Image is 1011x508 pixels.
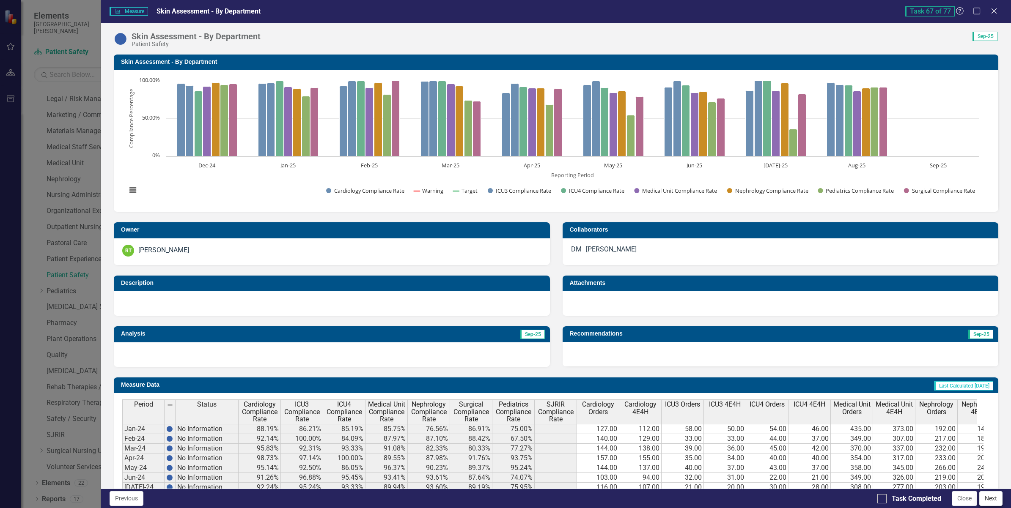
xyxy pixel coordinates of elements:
path: Dec-24, 96.3963964. Cardiology Compliance Rate. [177,84,185,156]
span: Surgical Compliance Rate [452,401,490,423]
td: 31.00 [704,473,746,483]
path: Apr-25, 96.2962963. ICU3 Compliance Rate. [511,84,519,156]
span: Nephrology Orders [917,401,956,415]
g: Pediatrics Compliance Rate, series 8 of 9. Bar series with 10 bars. [220,81,939,156]
td: 21.00 [788,473,831,483]
td: 58.00 [662,424,704,434]
td: 107.00 [619,483,662,492]
span: ICU3 4E4H [709,401,741,408]
span: Measure [110,7,148,16]
text: Dec-24 [198,161,216,169]
span: ICU4 Compliance Rate [325,401,363,423]
path: Feb-25, 123.39622642. Surgical Compliance Rate. [392,63,400,156]
td: 233.00 [915,453,958,463]
td: 37.00 [788,463,831,473]
path: Dec-24, 86.36363636. ICU4 Compliance Rate. [195,91,203,156]
span: ICU4 Orders [750,401,785,408]
td: 191.00 [958,444,1000,453]
td: 86.91% [450,424,492,434]
path: Apr-25, 68. Pediatrics Compliance Rate. [546,105,554,156]
path: Jul-25, 86.55737705. Medical Unit Compliance Rate. [772,91,780,156]
path: Jun-25, 93.93939394. ICU4 Compliance Rate. [682,85,690,156]
path: Aug-25, 90.22222222. Nephrology Compliance Rate. [862,88,870,156]
td: 266.00 [915,463,958,473]
img: BgCOk07PiH71IgAAAABJRU5ErkJggg== [166,464,173,471]
td: 277.00 [873,483,915,492]
span: Task 67 of 77 [905,6,955,16]
path: Jan-25, 96.2962963. Cardiology Compliance Rate. [258,84,266,156]
td: 82.33% [408,444,450,453]
button: Show Medical Unit Compliance Rate [634,187,717,194]
td: 85.19% [323,424,365,434]
path: Apr-25, 89.51048951. Surgical Compliance Rate. [554,89,562,156]
button: Show Cardiology Compliance Rate [326,187,405,194]
path: Mar-25, 73.68421053. Pediatrics Compliance Rate. [464,101,473,156]
path: Dec-24, 94.73684211. Pediatrics Compliance Rate. [220,85,228,156]
td: No Information [176,473,239,483]
img: 8DAGhfEEPCf229AAAAAElFTkSuQmCC [167,401,173,408]
td: 36.00 [704,444,746,453]
td: 94.00 [619,473,662,483]
text: Jun-25 [686,161,702,169]
td: 86.21% [281,424,323,434]
div: DM [571,245,582,254]
td: 92.14% [239,434,281,444]
button: Show Surgical Compliance Rate [904,187,976,194]
path: Dec-24, 97.46835443. Nephrology Compliance Rate. [212,83,220,156]
td: 21.00 [662,483,704,492]
path: Jan-25, 89.88326848. Nephrology Compliance Rate. [293,89,301,156]
path: Aug-25, 86.15384615. Medical Unit Compliance Rate. [853,91,861,156]
td: 67.50% [492,434,535,444]
td: 349.00 [831,473,873,483]
h3: Description [121,280,546,286]
td: 358.00 [831,463,873,473]
path: Mar-25, 95.6043956. Medical Unit Compliance Rate. [447,84,455,156]
td: 435.00 [831,424,873,434]
span: Sep-25 [973,32,997,41]
td: 88.42% [450,434,492,444]
h3: Skin Assessment - By Department [121,59,994,65]
span: Sep-25 [968,330,993,339]
td: 93.33% [323,483,365,492]
path: Feb-25, 100. ICU4 Compliance Rate. [357,81,365,156]
path: May-25, 94.44444444. Cardiology Compliance Rate. [583,85,591,156]
td: 40.00 [788,453,831,463]
button: Show Target [453,187,478,194]
td: 35.00 [662,453,704,463]
td: 93.41% [365,473,408,483]
text: Sep-25 [930,161,947,169]
td: 95.83% [239,444,281,453]
td: 28.00 [788,483,831,492]
td: 100.00% [281,434,323,444]
path: Feb-25, 90.45092838. Medical Unit Compliance Rate. [365,88,374,156]
g: Nephrology Compliance Rate, series 7 of 9. Bar series with 10 bars. [212,81,939,156]
td: 112.00 [619,424,662,434]
td: 127.00 [577,424,619,434]
path: Mar-25, 72.81105991. Surgical Compliance Rate. [473,101,481,156]
td: 370.00 [831,444,873,453]
td: 91.08% [365,444,408,453]
td: 138.00 [619,444,662,453]
td: 97.14% [281,453,323,463]
text: Feb-25 [361,161,378,169]
td: 317.00 [873,453,915,463]
td: 205.00 [958,473,1000,483]
div: RT [122,245,134,257]
td: May-24 [122,463,165,473]
span: Medical Unit 4E4H [875,401,913,415]
span: Nephrology Compliance Rate [409,401,448,423]
div: Task Completed [892,494,941,504]
text: 50.00% [142,114,160,121]
td: 32.00 [662,473,704,483]
span: Cardiology Orders [579,401,617,415]
path: May-25, 86.32478632. Nephrology Compliance Rate. [618,91,626,156]
path: May-25, 78.91566265. Surgical Compliance Rate. [636,97,644,156]
td: 240.00 [958,463,1000,473]
td: 308.00 [831,483,873,492]
td: 34.00 [704,453,746,463]
td: 137.00 [619,463,662,473]
td: 87.98% [408,453,450,463]
td: 89.37% [450,463,492,473]
td: 203.00 [915,483,958,492]
button: Show ICU4 Compliance Rate [561,187,625,194]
